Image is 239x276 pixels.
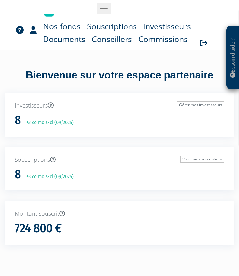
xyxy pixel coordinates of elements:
a: Conseillers [92,33,132,45]
a: Mon compte [30,20,37,37]
button: Toggle navigation [97,3,111,14]
a: Investisseurs [143,20,191,33]
p: Investisseurs [15,101,224,110]
p: +3 ce mois-ci (09/2025) [22,173,74,181]
a: Gérer mes investisseurs [177,101,224,108]
a: Documents [43,33,85,45]
h1: 8 [15,114,21,127]
p: +3 ce mois-ci (09/2025) [22,119,74,126]
img: burger.svg [99,4,109,13]
h1: 8 [15,168,21,181]
p: Montant souscrit [15,210,224,218]
p: Besoin d'aide ? [229,29,236,86]
p: Souscriptions [15,156,224,164]
a: Voir mes souscriptions [180,156,224,163]
h1: 724 800 € [15,222,62,235]
a: Souscriptions [87,20,137,33]
a: Commissions [138,33,188,45]
a: Nos fonds [43,20,81,33]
